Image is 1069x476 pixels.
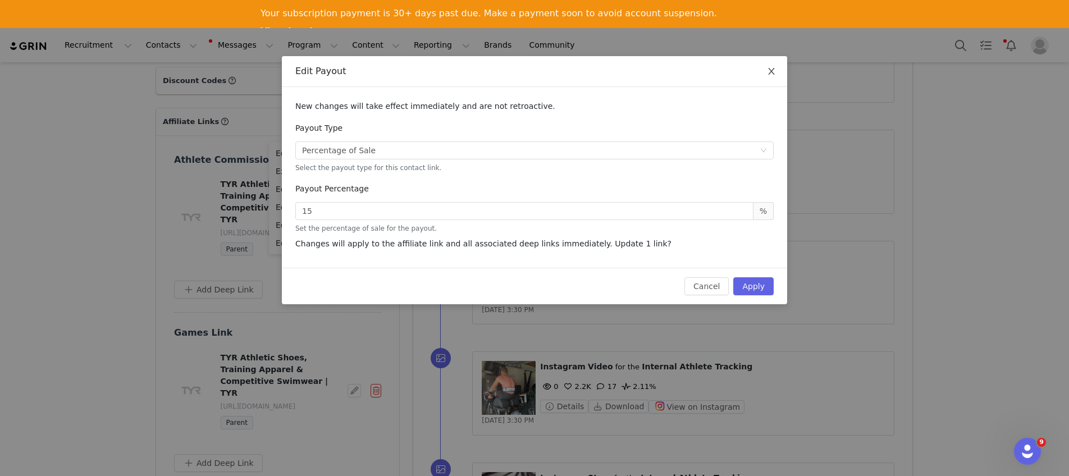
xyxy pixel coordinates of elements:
[295,238,774,250] p: Changes will apply to the affiliate link and all associated deep links immediately. Update 1 link?
[753,202,774,220] span: %
[733,277,774,295] button: Apply
[756,56,787,88] button: Close
[684,277,729,295] button: Cancel
[1014,438,1041,465] iframe: Intercom live chat
[295,100,774,112] p: New changes will take effect immediately and are not retroactive.
[295,161,774,173] div: Select the payout type for this contact link.
[261,26,330,38] a: View Invoices
[295,221,774,234] div: Set the percentage of sale for the payout.
[295,65,774,77] div: Edit Payout
[9,9,461,21] body: Rich Text Area. Press ALT-0 for help.
[767,67,776,76] i: icon: close
[1037,438,1046,447] span: 9
[261,8,717,19] div: Your subscription payment is 30+ days past due. Make a payment soon to avoid account suspension.
[760,147,767,155] i: icon: down
[295,184,374,193] label: Payout Percentage
[302,142,376,159] div: Percentage of Sale
[295,123,348,132] label: Payout Type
